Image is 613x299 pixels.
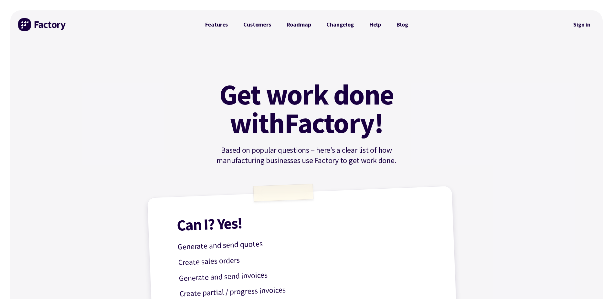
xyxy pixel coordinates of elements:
[176,207,435,233] h1: Can I? Yes!
[210,80,404,137] h1: Get work done with
[197,18,416,31] nav: Primary Navigation
[197,145,416,166] p: Based on popular questions – here’s a clear list of how manufacturing businesses use Factory to g...
[18,18,67,31] img: Factory
[389,18,416,31] a: Blog
[177,231,436,253] p: Generate and send quotes
[569,17,595,32] a: Sign in
[362,18,389,31] a: Help
[279,18,319,31] a: Roadmap
[197,18,236,31] a: Features
[236,18,279,31] a: Customers
[569,17,595,32] nav: Secondary Navigation
[178,246,436,269] p: Create sales orders
[284,109,384,137] mark: Factory!
[179,262,437,285] p: Generate and send invoices
[319,18,361,31] a: Changelog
